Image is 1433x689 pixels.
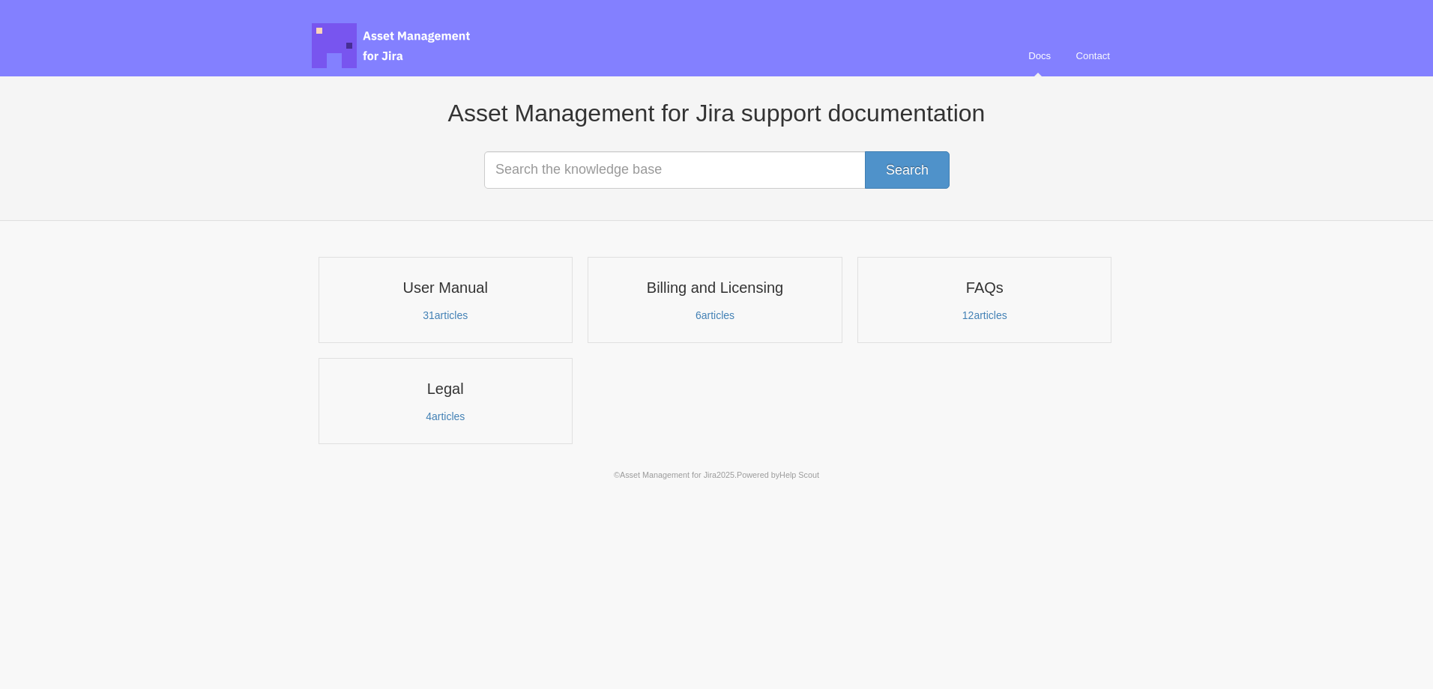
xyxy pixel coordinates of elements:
[739,470,827,479] span: Powered by
[1013,36,1060,76] a: Docs
[1062,36,1121,76] a: Contact
[312,23,472,68] span: Asset Management for Jira Docs
[422,309,433,321] span: 31
[328,278,563,297] h3: User Manual
[312,468,1121,482] p: © 2025.
[857,257,1111,343] a: FAQs 12articles
[694,309,701,321] span: 6
[328,410,563,423] p: articles
[319,257,573,343] a: User Manual 31articles
[328,309,563,322] p: articles
[886,163,929,177] span: Search
[319,358,573,444] a: Legal 4articles
[867,309,1102,322] p: articles
[961,309,972,321] span: 12
[867,278,1102,297] h3: FAQs
[597,278,832,297] h3: Billing and Licensing
[785,470,827,479] a: Help Scout
[597,309,832,322] p: articles
[588,257,842,343] a: Billing and Licensing 6articles
[614,470,716,479] a: Asset Management for Jira
[484,151,949,189] input: Search the knowledge base
[424,410,431,422] span: 4
[865,151,950,189] button: Search
[328,379,563,398] h3: Legal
